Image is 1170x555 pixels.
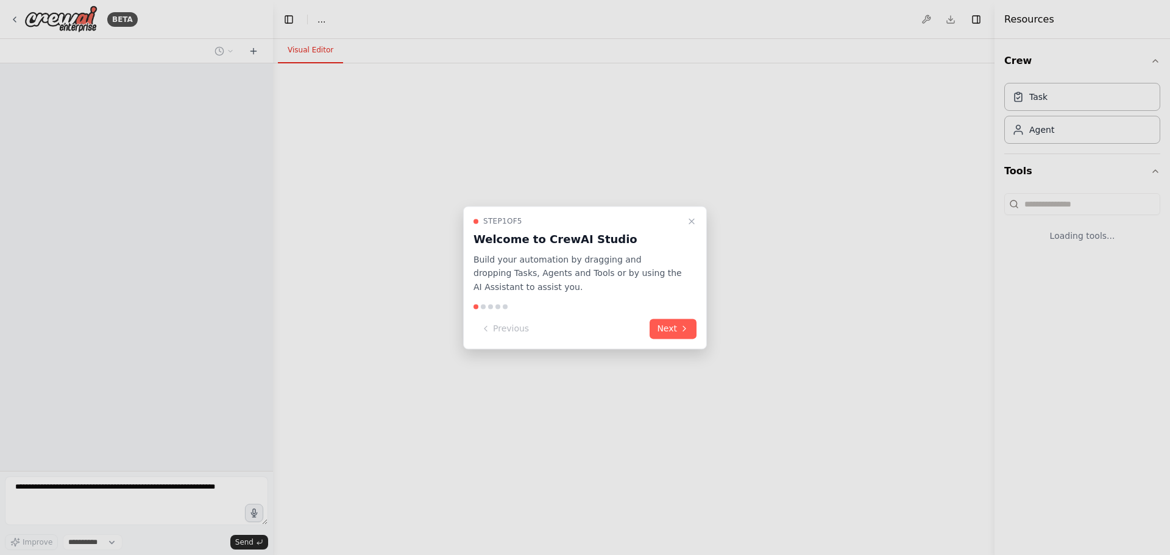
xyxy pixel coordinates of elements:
button: Hide left sidebar [280,11,297,28]
span: Step 1 of 5 [483,216,522,226]
button: Close walkthrough [684,214,699,228]
p: Build your automation by dragging and dropping Tasks, Agents and Tools or by using the AI Assista... [473,253,682,294]
h3: Welcome to CrewAI Studio [473,231,682,248]
button: Next [650,319,697,339]
button: Previous [473,319,536,339]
